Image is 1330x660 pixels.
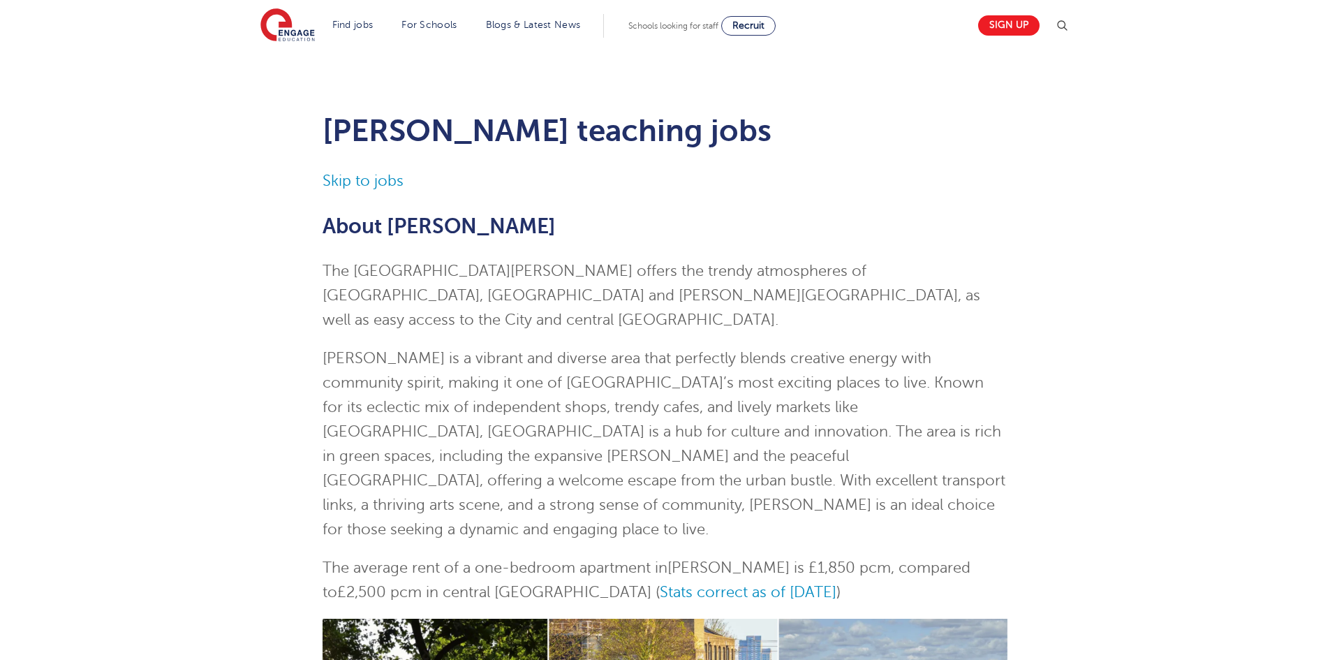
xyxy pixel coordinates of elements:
[323,214,556,238] span: About [PERSON_NAME]
[337,584,841,601] span: £2,500 pcm in central [GEOGRAPHIC_DATA] ( )
[660,584,836,601] a: Stats correct as of [DATE]
[721,16,776,36] a: Recruit
[323,263,980,328] span: The [GEOGRAPHIC_DATA][PERSON_NAME] offers the trendy atmospheres of [GEOGRAPHIC_DATA], [GEOGRAPHI...
[323,559,667,576] span: The average rent of a one-bedroom apartment in
[401,20,457,30] a: For Schools
[486,20,581,30] a: Blogs & Latest News
[732,20,764,31] span: Recruit
[323,346,1007,542] p: [PERSON_NAME] is a vibrant and diverse area that perfectly blends creative energy with community ...
[628,21,718,31] span: Schools looking for staff
[667,559,891,576] span: [PERSON_NAME] is £1,850 pcm
[978,15,1040,36] a: Sign up
[260,8,315,43] img: Engage Education
[323,113,1007,148] h1: [PERSON_NAME] teaching jobs
[332,20,374,30] a: Find jobs
[323,173,404,189] a: Skip to jobs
